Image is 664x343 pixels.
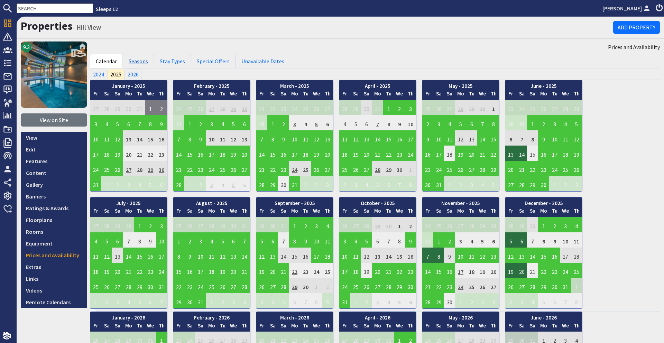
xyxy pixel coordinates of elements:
[156,100,167,115] td: 2
[267,146,278,161] td: 15
[21,249,87,261] a: Prices and Availability
[372,100,383,115] td: 31
[173,161,184,176] td: 21
[145,90,156,100] th: We
[488,161,499,176] td: 29
[549,100,560,115] td: 27
[112,100,123,115] td: 29
[311,115,322,130] td: 5
[134,161,145,176] td: 28
[322,115,333,130] td: 6
[278,130,289,146] td: 9
[339,90,350,100] th: Fr
[455,115,466,130] td: 5
[123,100,134,115] td: 30
[538,90,549,100] th: Mo
[134,90,145,100] th: Tu
[361,115,372,130] td: 6
[239,100,250,115] td: 30
[101,115,112,130] td: 4
[466,146,477,161] td: 20
[394,90,405,100] th: We
[372,130,383,146] td: 14
[173,115,184,130] td: 31
[101,100,112,115] td: 28
[466,100,477,115] td: 29
[90,80,167,90] th: January - 2025
[571,161,582,176] td: 26
[422,146,433,161] td: 16
[173,100,184,115] td: 24
[239,130,250,146] td: 13
[488,130,499,146] td: 15
[173,90,184,100] th: Fr
[90,68,107,80] a: 2024
[477,161,488,176] td: 28
[228,90,239,100] th: We
[267,90,278,100] th: Sa
[505,161,516,176] td: 20
[256,161,267,176] td: 21
[156,115,167,130] td: 9
[527,115,538,130] td: 1
[405,130,416,146] td: 17
[516,115,527,130] td: 31
[516,146,527,161] td: 14
[278,100,289,115] td: 23
[90,161,101,176] td: 24
[549,130,560,146] td: 10
[112,176,123,191] td: 2
[101,161,112,176] td: 25
[527,90,538,100] th: Su
[217,90,228,100] th: Tu
[300,130,311,146] td: 11
[505,115,516,130] td: 30
[505,80,582,90] th: June - 2025
[156,146,167,161] td: 23
[466,90,477,100] th: Tu
[538,130,549,146] td: 9
[101,90,112,100] th: Sa
[394,146,405,161] td: 23
[123,115,134,130] td: 6
[289,130,300,146] td: 10
[549,161,560,176] td: 24
[206,146,217,161] td: 17
[21,261,87,273] a: Extras
[372,115,383,130] td: 7
[516,90,527,100] th: Sa
[21,273,87,285] a: Links
[289,100,300,115] td: 24
[206,90,217,100] th: Mo
[228,115,239,130] td: 5
[608,43,660,51] a: Prices and Availability
[477,90,488,100] th: We
[433,90,444,100] th: Sa
[123,130,134,146] td: 13
[90,90,101,100] th: Fr
[322,100,333,115] td: 27
[527,146,538,161] td: 15
[21,202,87,214] a: Ratings & Awards
[23,43,30,51] span: 9.3
[228,146,239,161] td: 19
[433,130,444,146] td: 10
[505,90,516,100] th: Fr
[21,179,87,191] a: Gallery
[145,146,156,161] td: 22
[560,161,571,176] td: 25
[21,155,87,167] a: Features
[123,54,154,68] a: Seasons
[300,100,311,115] td: 25
[405,146,416,161] td: 24
[90,146,101,161] td: 17
[228,130,239,146] td: 12
[217,130,228,146] td: 11
[444,90,455,100] th: Su
[256,100,267,115] td: 21
[549,146,560,161] td: 17
[184,146,195,161] td: 15
[21,191,87,202] a: Banners
[560,115,571,130] td: 4
[73,23,101,31] small: - Hill View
